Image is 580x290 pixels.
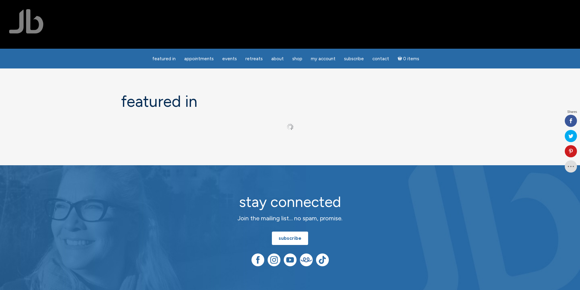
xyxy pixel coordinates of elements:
[245,56,263,61] span: Retreats
[300,253,313,266] img: Teespring
[292,56,302,61] span: Shop
[311,56,336,61] span: My Account
[219,53,241,65] a: Events
[340,53,367,65] a: Subscribe
[9,9,44,33] img: Jamie Butler. The Everyday Medium
[152,56,176,61] span: featured in
[271,56,284,61] span: About
[398,56,403,61] i: Cart
[268,253,280,266] img: Instagram
[272,232,308,245] a: subscribe
[149,53,179,65] a: featured in
[242,53,266,65] a: Retreats
[567,110,577,114] span: Shares
[184,56,214,61] span: Appointments
[251,253,264,266] img: Facebook
[394,52,423,65] a: Cart0 items
[403,57,419,61] span: 0 items
[268,53,287,65] a: About
[181,53,217,65] a: Appointments
[372,56,389,61] span: Contact
[316,253,329,266] img: TikTok
[289,53,306,65] a: Shop
[121,93,459,110] h1: featured in
[273,121,307,133] button: Load More
[344,56,364,61] span: Subscribe
[284,253,297,266] img: YouTube
[307,53,339,65] a: My Account
[369,53,393,65] a: Contact
[182,214,398,223] p: Join the mailing list… no spam, promise.
[222,56,237,61] span: Events
[182,194,398,210] h2: stay connected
